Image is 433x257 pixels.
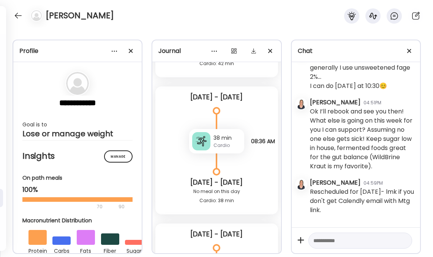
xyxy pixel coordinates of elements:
div: Profile [19,46,136,56]
div: [DATE] - [DATE] [161,178,272,187]
div: fats [77,245,95,255]
div: No meal on this day Cardio: 38 min [161,187,272,205]
div: 70 [22,202,116,211]
img: bg-avatar-default.svg [31,10,42,21]
span: 08:36 AM [251,138,275,144]
div: [PERSON_NAME] [310,98,360,107]
div: 38 min [213,134,241,142]
div: 04:59PM [363,180,383,187]
img: avatars%2FRVeVBoY4G9O2578DitMsgSKHquL2 [296,99,307,109]
div: Lose or manage weight [22,129,133,138]
div: Journal [158,46,275,56]
div: Goal is to [22,120,133,129]
div: Ok that all makes sense… generally I use unsweetened fage 2%… I can do [DATE] at 10:30😊 [310,54,414,91]
div: fiber [101,245,119,255]
div: On path meals [22,174,133,182]
div: [DATE] - [DATE] [161,230,272,239]
div: Ok I’ll rebook and see you then! What else is going on this week for you I can support? Assuming ... [310,107,414,171]
div: Rescheduled for [DATE]- lmk if you don't get Calendly email with Mtg link. [310,187,414,215]
h4: [PERSON_NAME] [46,10,114,22]
div: protein [28,245,47,255]
div: 100% [22,185,133,194]
div: Cardio [213,142,241,149]
div: 90 [118,202,125,211]
img: bg-avatar-default.svg [66,72,89,95]
img: avatars%2FRVeVBoY4G9O2578DitMsgSKHquL2 [296,179,307,190]
div: Macronutrient Distribution [22,217,149,225]
div: [PERSON_NAME] [310,178,360,187]
div: carbs [52,245,71,255]
div: sugar [125,245,143,255]
h2: Insights [22,150,133,162]
div: 04:51PM [363,99,381,106]
div: Chat [298,46,414,56]
div: [DATE] - [DATE] [161,93,272,102]
div: Manage [104,150,133,163]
